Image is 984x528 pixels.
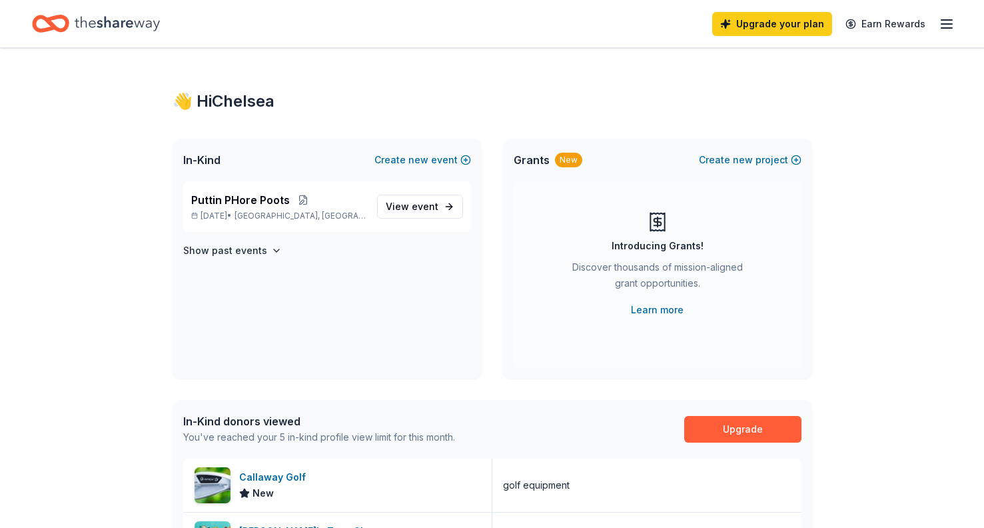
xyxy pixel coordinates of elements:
[183,413,455,429] div: In-Kind donors viewed
[191,211,366,221] p: [DATE] •
[712,12,832,36] a: Upgrade your plan
[555,153,582,167] div: New
[503,477,570,493] div: golf equipment
[837,12,933,36] a: Earn Rewards
[733,152,753,168] span: new
[699,152,801,168] button: Createnewproject
[408,152,428,168] span: new
[567,259,748,297] div: Discover thousands of mission-aligned grant opportunities.
[191,192,290,208] span: Puttin PHore Poots
[173,91,812,112] div: 👋 Hi Chelsea
[631,302,684,318] a: Learn more
[386,199,438,215] span: View
[239,469,311,485] div: Callaway Golf
[235,211,366,221] span: [GEOGRAPHIC_DATA], [GEOGRAPHIC_DATA]
[412,201,438,212] span: event
[374,152,471,168] button: Createnewevent
[183,243,282,259] button: Show past events
[252,485,274,501] span: New
[195,467,231,503] img: Image for Callaway Golf
[684,416,801,443] a: Upgrade
[514,152,550,168] span: Grants
[377,195,463,219] a: View event
[183,429,455,445] div: You've reached your 5 in-kind profile view limit for this month.
[183,243,267,259] h4: Show past events
[612,238,704,254] div: Introducing Grants!
[183,152,221,168] span: In-Kind
[32,8,160,39] a: Home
